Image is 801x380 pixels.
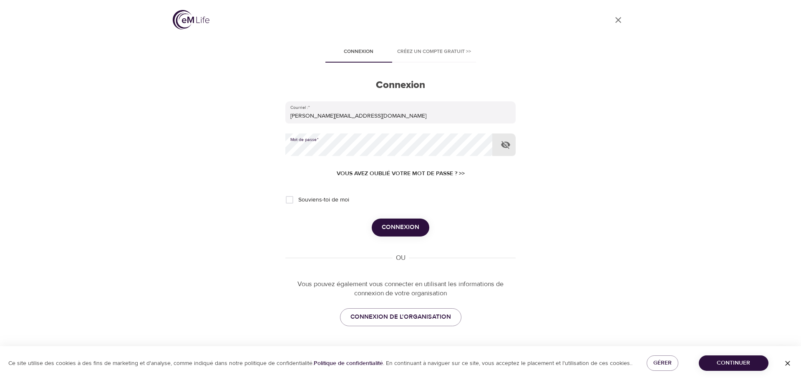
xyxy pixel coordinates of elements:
h2: Connexion [285,79,516,91]
img: logo [173,10,209,30]
button: Continuer [699,355,768,371]
p: Vous pouvez également vous connecter en utilisant les informations de connexion de votre organisa... [285,279,516,299]
span: Connexion [382,222,419,233]
span: Connexion [330,48,387,56]
div: disabled tabs example [285,43,516,63]
span: Créez un compte gratuit >> [397,48,471,56]
span: Gérer [653,358,672,368]
div: OU [393,253,409,263]
span: CONNEXION DE L'ORGANISATION [350,312,451,322]
a: CONNEXION DE L'ORGANISATION [340,308,461,326]
button: Vous avez oublié votre mot de passe ? >> [333,166,468,181]
span: Vous avez oublié votre mot de passe ? >> [337,169,465,179]
a: close [608,10,628,30]
span: Souviens-toi de moi [298,196,349,204]
span: Continuer [705,358,762,368]
button: Gérer [647,355,678,371]
a: Politique de confidentialité [314,360,383,367]
button: Connexion [372,219,429,236]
